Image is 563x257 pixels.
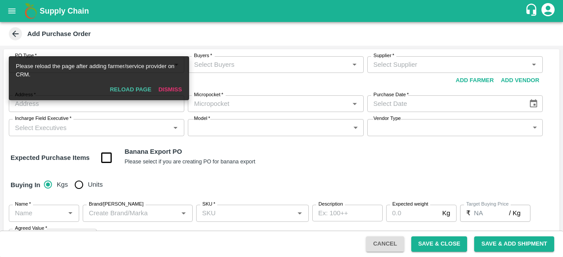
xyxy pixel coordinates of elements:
input: Micropocket [190,98,346,109]
label: Target Buying Price [466,201,509,208]
button: Save & Add Shipment [474,236,554,252]
small: Please select if you are creating PO for banana export [124,159,255,165]
button: Cancel [366,236,404,252]
span: Units [88,180,103,189]
img: logo [22,2,40,20]
button: Open [178,207,189,219]
button: Choose date [525,95,542,112]
input: 0.0 [474,205,509,221]
a: Supply Chain [40,5,525,17]
div: buying_in [44,176,110,193]
button: Add Vendor [497,73,543,88]
button: Open [349,59,360,70]
label: Brand/[PERSON_NAME] [89,201,143,208]
button: Open [528,59,540,70]
p: Kg [442,208,450,218]
h6: Buying In [7,176,44,194]
b: Banana Export PO [124,148,182,155]
input: Select Executives [11,122,167,133]
img: CloneIcon [99,230,112,245]
button: Open [65,207,76,219]
b: Supply Chain [40,7,89,15]
input: Select Buyers [190,59,346,70]
button: Save & Close [411,236,468,252]
button: Reload Page [106,82,155,98]
label: Supplier [373,52,394,59]
div: Please reload the page after adding farmer/service provider on CRM. [16,59,182,82]
button: Open [349,98,360,109]
input: SKU [199,207,292,219]
label: Agreed Value [15,225,47,232]
button: Dismiss [155,82,185,98]
input: 0.0 [23,229,76,246]
label: Incharge Field Executive [15,115,71,122]
button: Open [294,207,305,219]
span: Kgs [57,180,68,189]
label: Description [318,201,343,208]
input: Select Date [367,95,522,112]
label: Micropocket [194,91,223,98]
p: ₹ [466,208,471,218]
b: Add Purchase Order [27,30,91,37]
label: Model [194,115,210,122]
input: Address [9,95,184,112]
label: Expected weight [392,201,428,208]
label: Buyers [194,52,212,59]
p: / Kg [509,208,520,218]
div: account of current user [540,2,556,20]
label: Name [15,201,31,208]
input: Select Supplier [370,59,526,70]
div: customer-support [525,3,540,19]
label: PO Type [15,52,37,59]
input: Name [11,207,62,219]
strong: Expected Purchase Items [11,154,90,161]
input: 0.0 [386,205,439,221]
button: Open [170,122,181,133]
button: open drawer [2,1,22,21]
input: Create Brand/Marka [85,207,175,219]
label: Vendor Type [373,115,401,122]
button: Add Farmer [452,73,497,88]
label: SKU [202,201,215,208]
label: Purchase Date [373,91,409,98]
